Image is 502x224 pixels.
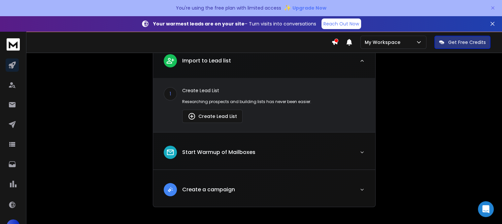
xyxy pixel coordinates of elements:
[166,56,175,65] img: lead
[166,148,175,157] img: lead
[448,39,486,46] p: Get Free Credits
[153,178,375,207] button: leadCreate a campaign
[176,5,281,11] p: You're using the free plan with limited access
[166,185,175,194] img: lead
[478,201,494,217] div: Open Intercom Messenger
[182,110,243,123] button: Create Lead List
[153,20,316,27] p: – Turn visits into conversations
[7,38,20,51] img: logo
[182,99,365,104] p: Researching prospects and building lists has never been easier.
[182,186,235,194] p: Create a campaign
[292,5,326,11] span: Upgrade Now
[284,3,291,13] span: ✨
[323,20,359,27] p: Reach Out Now
[188,112,196,120] img: lead
[164,87,177,100] div: 1
[182,57,231,65] p: Import to Lead list
[182,87,365,94] p: Create Lead List
[153,20,245,27] strong: Your warmest leads are on your site
[434,36,490,49] button: Get Free Credits
[321,19,361,29] a: Reach Out Now
[365,39,403,46] p: My Workspace
[153,49,375,78] button: leadImport to Lead list
[153,140,375,169] button: leadStart Warmup of Mailboxes
[182,148,255,156] p: Start Warmup of Mailboxes
[284,1,326,15] button: ✨Upgrade Now
[153,78,375,132] div: leadImport to Lead list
